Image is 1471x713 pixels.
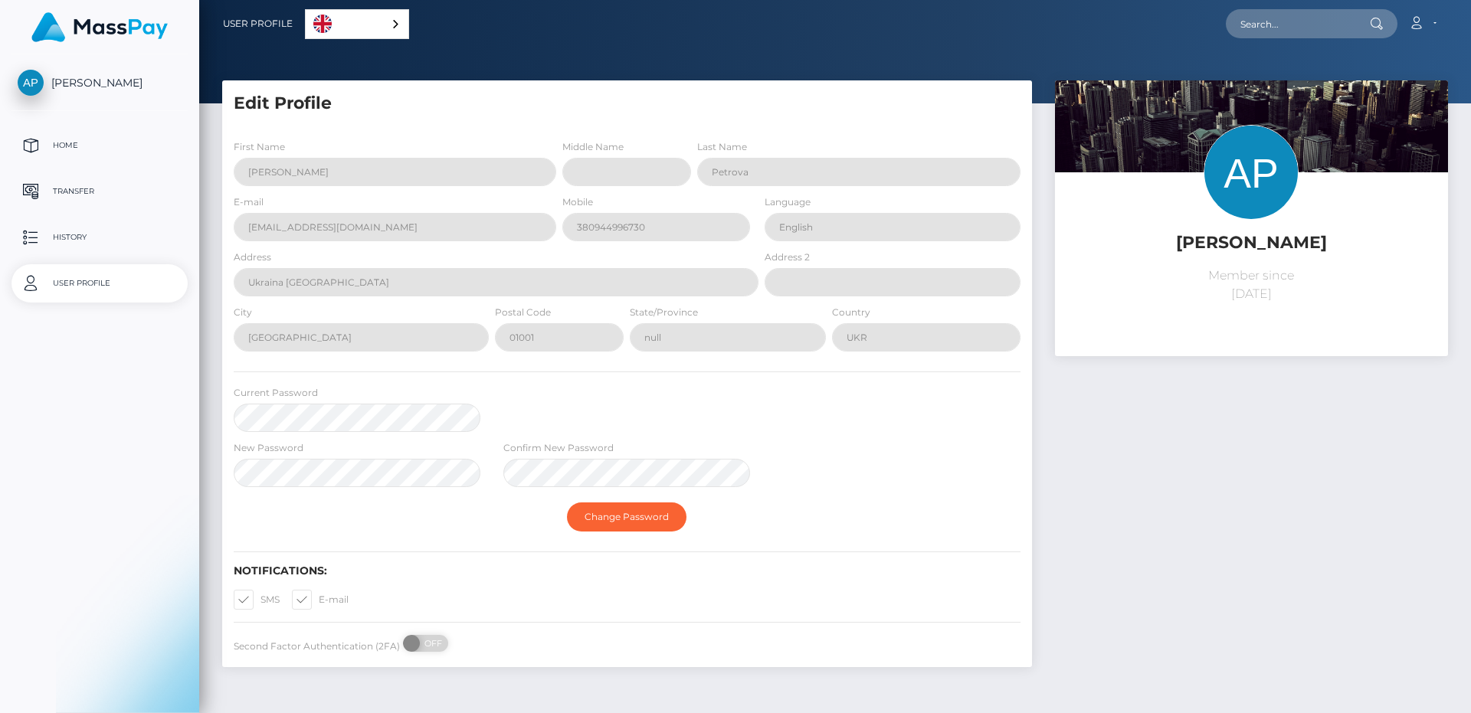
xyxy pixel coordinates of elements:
a: User Profile [11,264,188,303]
span: [PERSON_NAME] [11,76,188,90]
a: Transfer [11,172,188,211]
label: Mobile [562,195,593,209]
h5: [PERSON_NAME] [1066,231,1437,255]
a: Home [11,126,188,165]
label: Second Factor Authentication (2FA) [234,639,400,653]
button: Change Password [567,502,686,531]
label: City [234,306,252,319]
label: Address 2 [765,250,810,264]
span: OFF [411,635,450,652]
p: Transfer [18,180,182,203]
label: Address [234,250,271,264]
a: English [306,10,408,38]
input: Search... [1226,9,1370,38]
aside: Language selected: English [305,9,409,39]
label: New Password [234,441,303,455]
label: E-mail [292,590,349,610]
label: Postal Code [495,306,551,319]
label: Current Password [234,386,318,400]
label: Confirm New Password [503,441,614,455]
label: State/Province [630,306,698,319]
a: History [11,218,188,257]
label: Country [832,306,870,319]
p: History [18,226,182,249]
label: First Name [234,140,285,154]
img: ... [1055,80,1448,342]
p: Home [18,134,182,157]
label: Last Name [697,140,747,154]
h6: Notifications: [234,564,1021,577]
p: Member since [DATE] [1066,267,1437,303]
h5: Edit Profile [234,92,1021,116]
div: Language [305,9,409,39]
label: E-mail [234,195,264,209]
label: Language [765,195,811,209]
a: User Profile [223,8,293,40]
label: Middle Name [562,140,624,154]
img: MassPay [31,12,168,42]
label: SMS [234,590,280,610]
p: User Profile [18,272,182,295]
